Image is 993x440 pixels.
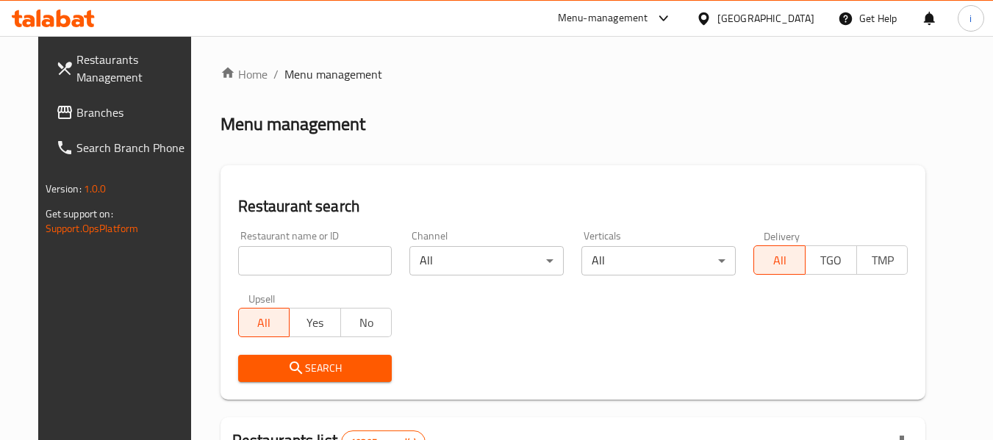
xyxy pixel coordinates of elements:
[238,246,392,275] input: Search for restaurant name or ID..
[581,246,736,275] div: All
[805,245,857,275] button: TGO
[409,246,564,275] div: All
[221,65,268,83] a: Home
[44,95,204,130] a: Branches
[295,312,335,333] span: Yes
[340,308,392,337] button: No
[250,359,381,378] span: Search
[238,195,908,217] h2: Restaurant search
[221,65,926,83] nav: breadcrumb
[245,312,284,333] span: All
[764,231,800,241] label: Delivery
[284,65,382,83] span: Menu management
[238,308,290,337] button: All
[76,51,193,86] span: Restaurants Management
[46,204,113,223] span: Get support on:
[46,219,139,238] a: Support.OpsPlatform
[84,179,107,198] span: 1.0.0
[717,10,814,26] div: [GEOGRAPHIC_DATA]
[863,250,903,271] span: TMP
[273,65,279,83] li: /
[248,293,276,303] label: Upsell
[760,250,800,271] span: All
[46,179,82,198] span: Version:
[969,10,972,26] span: i
[289,308,341,337] button: Yes
[76,139,193,156] span: Search Branch Phone
[811,250,851,271] span: TGO
[558,10,648,27] div: Menu-management
[44,130,204,165] a: Search Branch Phone
[221,112,365,136] h2: Menu management
[347,312,387,333] span: No
[856,245,908,275] button: TMP
[753,245,806,275] button: All
[76,104,193,121] span: Branches
[238,355,392,382] button: Search
[44,42,204,95] a: Restaurants Management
